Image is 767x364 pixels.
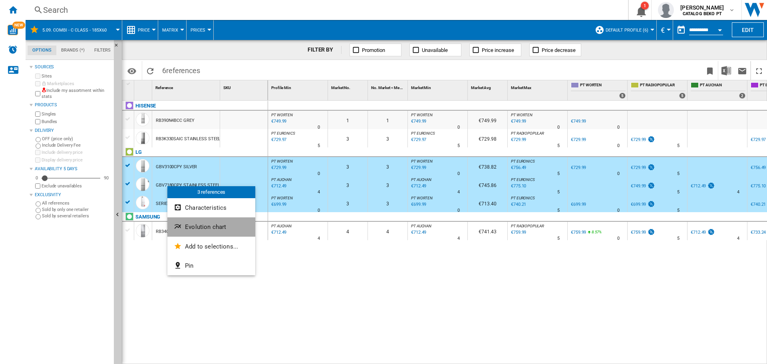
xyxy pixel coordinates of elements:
[167,217,255,237] button: Evolution chart
[167,186,255,198] div: 3 references
[167,198,255,217] button: Characteristics
[167,237,255,256] button: Add to selections...
[185,262,193,269] span: Pin
[185,204,227,211] span: Characteristics
[167,256,255,275] button: Pin...
[185,223,226,231] span: Evolution chart
[185,243,238,250] span: Add to selections...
